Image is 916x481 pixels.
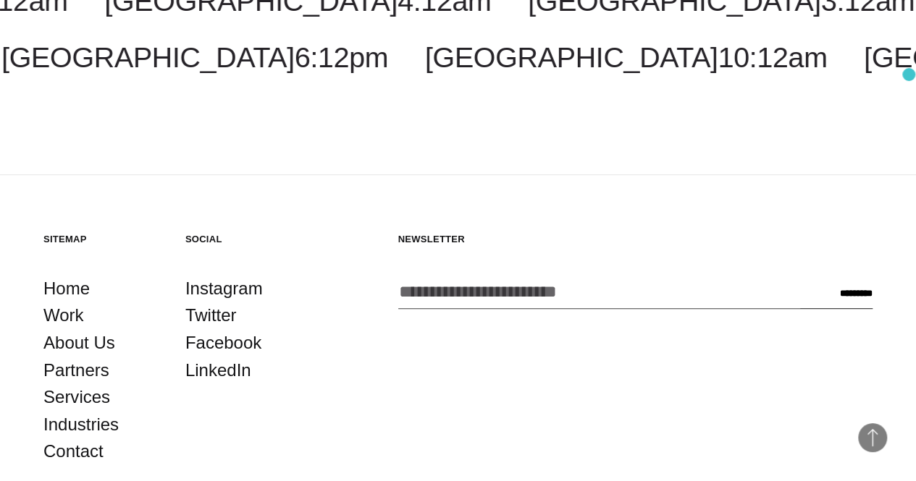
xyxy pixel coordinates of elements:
[43,329,115,357] a: About Us
[185,233,306,245] h5: Social
[43,357,109,384] a: Partners
[425,41,828,73] a: [GEOGRAPHIC_DATA]10:12am
[185,275,263,302] a: Instagram
[718,41,827,73] span: 10:12am
[43,438,104,465] a: Contact
[43,411,119,438] a: Industries
[185,302,237,329] a: Twitter
[295,41,388,73] span: 6:12pm
[398,233,873,245] h5: Newsletter
[185,357,251,384] a: LinkedIn
[43,233,164,245] h5: Sitemap
[858,423,887,452] button: Back to Top
[1,41,388,73] a: [GEOGRAPHIC_DATA]6:12pm
[185,329,261,357] a: Facebook
[43,383,110,411] a: Services
[43,302,84,329] a: Work
[43,275,90,302] a: Home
